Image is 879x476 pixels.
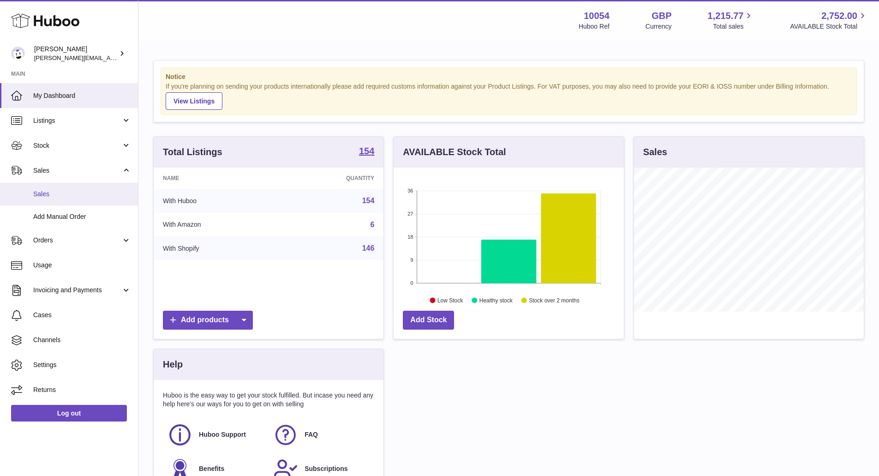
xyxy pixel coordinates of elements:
[163,358,183,371] h3: Help
[33,166,121,175] span: Sales
[154,168,280,189] th: Name
[408,188,413,193] text: 36
[403,311,454,330] a: Add Stock
[154,236,280,260] td: With Shopify
[33,212,131,221] span: Add Manual Order
[362,244,375,252] a: 146
[33,236,121,245] span: Orders
[33,190,131,199] span: Sales
[33,91,131,100] span: My Dashboard
[163,391,374,409] p: Huboo is the easy way to get your stock fulfilled. But incase you need any help here's our ways f...
[199,464,224,473] span: Benefits
[708,10,754,31] a: 1,215.77 Total sales
[790,22,868,31] span: AVAILABLE Stock Total
[403,146,506,158] h3: AVAILABLE Stock Total
[33,261,131,270] span: Usage
[280,168,384,189] th: Quantity
[33,361,131,369] span: Settings
[273,422,370,447] a: FAQ
[652,10,671,22] strong: GBP
[643,146,667,158] h3: Sales
[305,464,347,473] span: Subscriptions
[163,311,253,330] a: Add products
[305,430,318,439] span: FAQ
[408,211,413,217] text: 27
[362,197,375,205] a: 154
[408,234,413,240] text: 18
[646,22,672,31] div: Currency
[33,116,121,125] span: Listings
[370,221,374,229] a: 6
[708,10,744,22] span: 1,215.77
[437,297,463,303] text: Low Stock
[34,45,117,62] div: [PERSON_NAME]
[163,146,222,158] h3: Total Listings
[790,10,868,31] a: 2,752.00 AVAILABLE Stock Total
[166,92,222,110] a: View Listings
[713,22,754,31] span: Total sales
[199,430,246,439] span: Huboo Support
[579,22,610,31] div: Huboo Ref
[821,10,857,22] span: 2,752.00
[33,336,131,344] span: Channels
[411,257,413,263] text: 9
[411,280,413,286] text: 0
[33,286,121,295] span: Invoicing and Payments
[166,82,852,110] div: If you're planning on sending your products internationally please add required customs informati...
[34,54,185,61] span: [PERSON_NAME][EMAIL_ADDRESS][DOMAIN_NAME]
[479,297,513,303] text: Healthy stock
[584,10,610,22] strong: 10054
[33,141,121,150] span: Stock
[529,297,580,303] text: Stock over 2 months
[359,146,374,157] a: 154
[154,213,280,237] td: With Amazon
[359,146,374,156] strong: 154
[166,72,852,81] strong: Notice
[167,422,264,447] a: Huboo Support
[154,189,280,213] td: With Huboo
[33,386,131,394] span: Returns
[33,311,131,319] span: Cases
[11,405,127,422] a: Log out
[11,47,25,60] img: luz@capsuline.com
